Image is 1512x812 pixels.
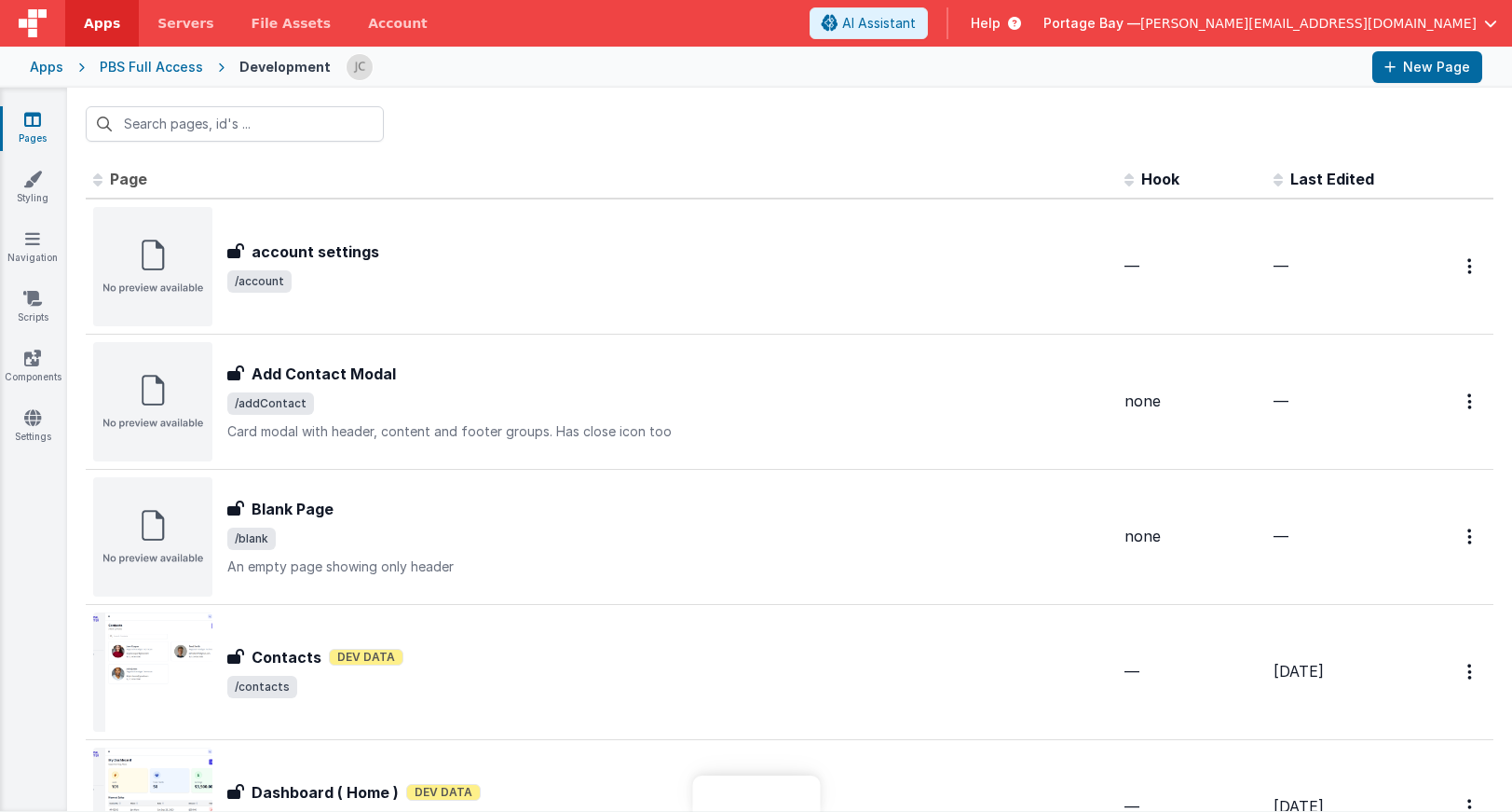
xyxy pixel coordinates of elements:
button: AI Assistant [810,7,928,39]
span: — [1124,256,1139,275]
span: Last Edited [1290,170,1374,188]
h3: Blank Page [252,498,334,520]
input: Search pages, id's ... [86,106,384,142]
button: Portage Bay — [PERSON_NAME][EMAIL_ADDRESS][DOMAIN_NAME] [1043,14,1497,33]
span: /blank [227,528,276,550]
span: File Assets [252,14,332,33]
span: Help [971,14,1001,33]
div: Apps [30,58,63,76]
button: New Page [1372,51,1482,83]
span: Dev Data [406,784,481,801]
button: Options [1456,653,1486,691]
button: Options [1456,382,1486,420]
h3: Dashboard ( Home ) [252,781,399,804]
div: none [1124,526,1259,547]
span: /addContact [227,392,314,415]
div: Development [239,58,331,76]
span: [PERSON_NAME][EMAIL_ADDRESS][DOMAIN_NAME] [1140,14,1477,33]
span: — [1274,256,1288,275]
p: Card modal with header, content and footer groups. Has close icon too [227,422,1110,441]
p: An empty page showing only header [227,557,1110,576]
span: — [1274,392,1288,410]
div: PBS Full Access [100,58,203,76]
span: Apps [84,14,120,33]
span: Hook [1141,170,1179,188]
span: /account [227,270,292,293]
img: 5d1ca2343d4fbe88511ed98663e9c5d3 [347,54,373,80]
span: — [1274,527,1288,545]
span: [DATE] [1274,662,1324,681]
div: none [1124,391,1259,412]
span: AI Assistant [842,14,916,33]
span: Portage Bay — [1043,14,1140,33]
span: Dev Data [329,649,403,666]
h3: Add Contact Modal [252,363,396,385]
button: Options [1456,517,1486,556]
h3: Contacts [252,646,321,668]
button: Options [1456,247,1486,285]
h3: account settings [252,241,379,263]
span: Servers [157,14,213,33]
span: — [1124,662,1139,681]
span: Page [110,170,147,188]
span: /contacts [227,676,297,698]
